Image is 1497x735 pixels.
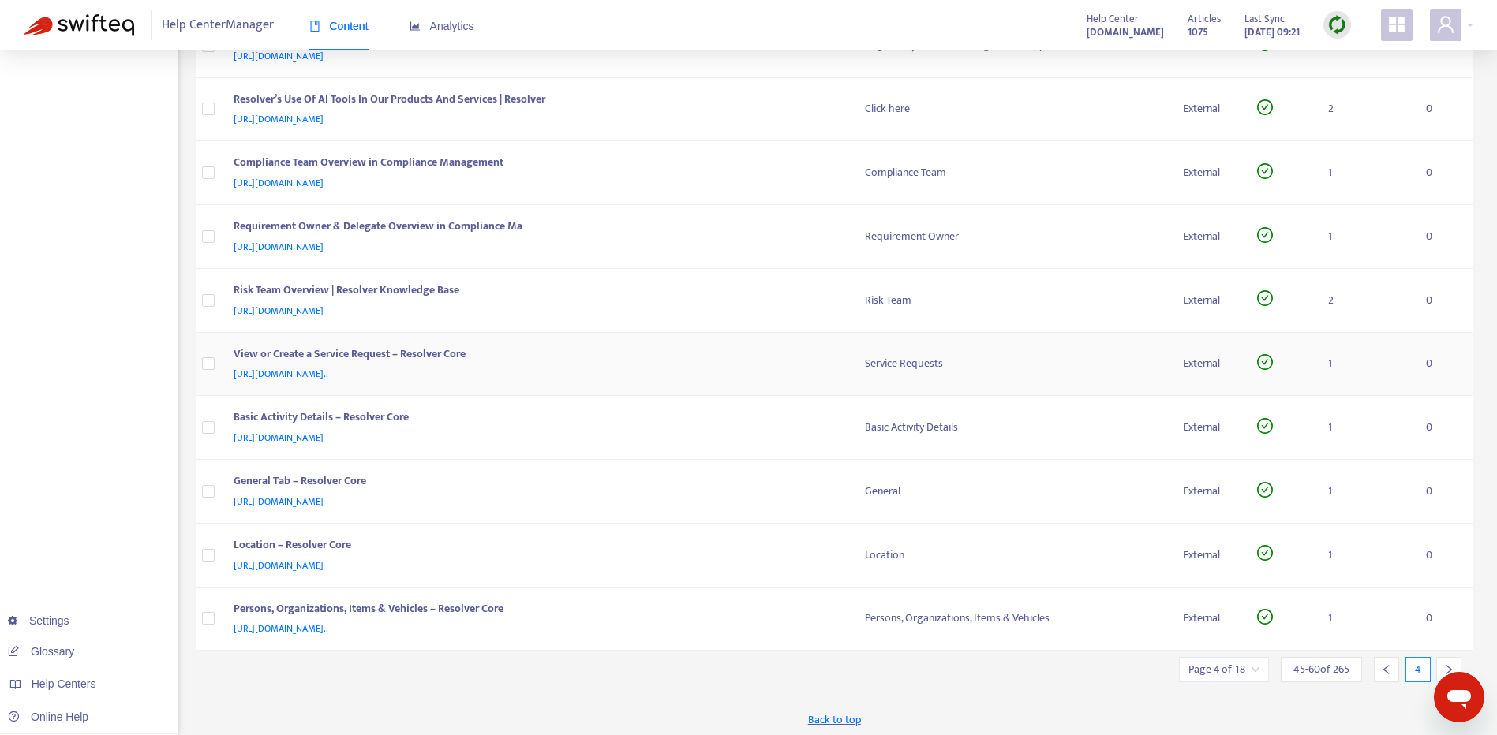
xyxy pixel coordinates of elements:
[1315,333,1413,397] td: 1
[1381,664,1392,675] span: left
[1293,661,1349,677] span: 45 - 60 of 265
[24,14,134,36] img: Swifteq
[865,610,1158,627] div: Persons, Organizations, Items & Vehicles
[1183,483,1232,500] div: External
[1413,524,1473,588] td: 0
[1413,333,1473,397] td: 0
[865,355,1158,372] div: Service Requests
[1327,15,1347,35] img: sync.dc5367851b00ba804db3.png
[234,472,834,493] div: General Tab – Resolver Core
[1183,355,1232,372] div: External
[1405,657,1431,682] div: 4
[8,614,69,627] a: Settings
[234,111,324,127] span: [URL][DOMAIN_NAME]
[1387,15,1406,34] span: appstore
[1087,23,1164,41] a: [DOMAIN_NAME]
[865,228,1158,245] div: Requirement Owner
[1315,460,1413,524] td: 1
[1443,664,1454,675] span: right
[234,154,834,174] div: Compliance Team Overview in Compliance Management
[1188,24,1208,41] strong: 1075
[1315,78,1413,142] td: 2
[1315,141,1413,205] td: 1
[234,600,834,621] div: Persons, Organizations, Items & Vehicles – Resolver Core
[234,239,324,255] span: [URL][DOMAIN_NAME]
[1257,609,1273,625] span: check-circle
[1087,24,1164,41] strong: [DOMAIN_NAME]
[1257,227,1273,243] span: check-circle
[234,558,324,573] span: [URL][DOMAIN_NAME]
[1183,292,1232,309] div: External
[32,677,96,690] span: Help Centers
[865,483,1158,500] div: General
[865,164,1158,181] div: Compliance Team
[1188,10,1221,28] span: Articles
[162,10,274,40] span: Help Center Manager
[865,292,1158,309] div: Risk Team
[234,536,834,557] div: Location – Resolver Core
[234,218,834,238] div: Requirement Owner & Delegate Overview in Compliance Ma
[1413,588,1473,651] td: 0
[234,91,834,111] div: Resolver’s Use Of AI Tools In Our Products And Services | Resolver
[1257,545,1273,561] span: check-circle
[865,100,1158,118] div: Click here
[234,175,324,191] span: [URL][DOMAIN_NAME]
[1257,290,1273,306] span: check-circle
[1436,15,1455,34] span: user
[309,21,320,32] span: book
[234,621,328,636] span: [URL][DOMAIN_NAME]..
[1257,354,1273,370] span: check-circle
[1257,99,1273,115] span: check-circle
[1413,396,1473,460] td: 0
[865,419,1158,436] div: Basic Activity Details
[309,20,369,32] span: Content
[1413,269,1473,333] td: 0
[1087,10,1139,28] span: Help Center
[1183,610,1232,627] div: External
[410,20,474,32] span: Analytics
[234,409,834,429] div: Basic Activity Details – Resolver Core
[1413,460,1473,524] td: 0
[1315,524,1413,588] td: 1
[808,711,861,728] span: Back to top
[1413,141,1473,205] td: 0
[1315,205,1413,269] td: 1
[1183,100,1232,118] div: External
[1183,419,1232,436] div: External
[1413,78,1473,142] td: 0
[1257,418,1273,434] span: check-circle
[1183,547,1232,564] div: External
[1315,588,1413,651] td: 1
[1244,10,1285,28] span: Last Sync
[1257,482,1273,498] span: check-circle
[234,366,328,382] span: [URL][DOMAIN_NAME]..
[8,645,74,658] a: Glossary
[410,21,421,32] span: area-chart
[234,48,324,64] span: [URL][DOMAIN_NAME]
[1434,672,1484,722] iframe: Button to launch messaging window
[1183,228,1232,245] div: External
[865,547,1158,564] div: Location
[1315,269,1413,333] td: 2
[234,430,324,446] span: [URL][DOMAIN_NAME]
[234,494,324,509] span: [URL][DOMAIN_NAME]
[234,303,324,319] span: [URL][DOMAIN_NAME]
[1257,163,1273,179] span: check-circle
[234,282,834,302] div: Risk Team Overview | Resolver Knowledge Base
[1183,164,1232,181] div: External
[8,711,88,723] a: Online Help
[234,345,834,366] div: View or Create a Service Request – Resolver Core
[1413,205,1473,269] td: 0
[1244,24,1300,41] strong: [DATE] 09:21
[1315,396,1413,460] td: 1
